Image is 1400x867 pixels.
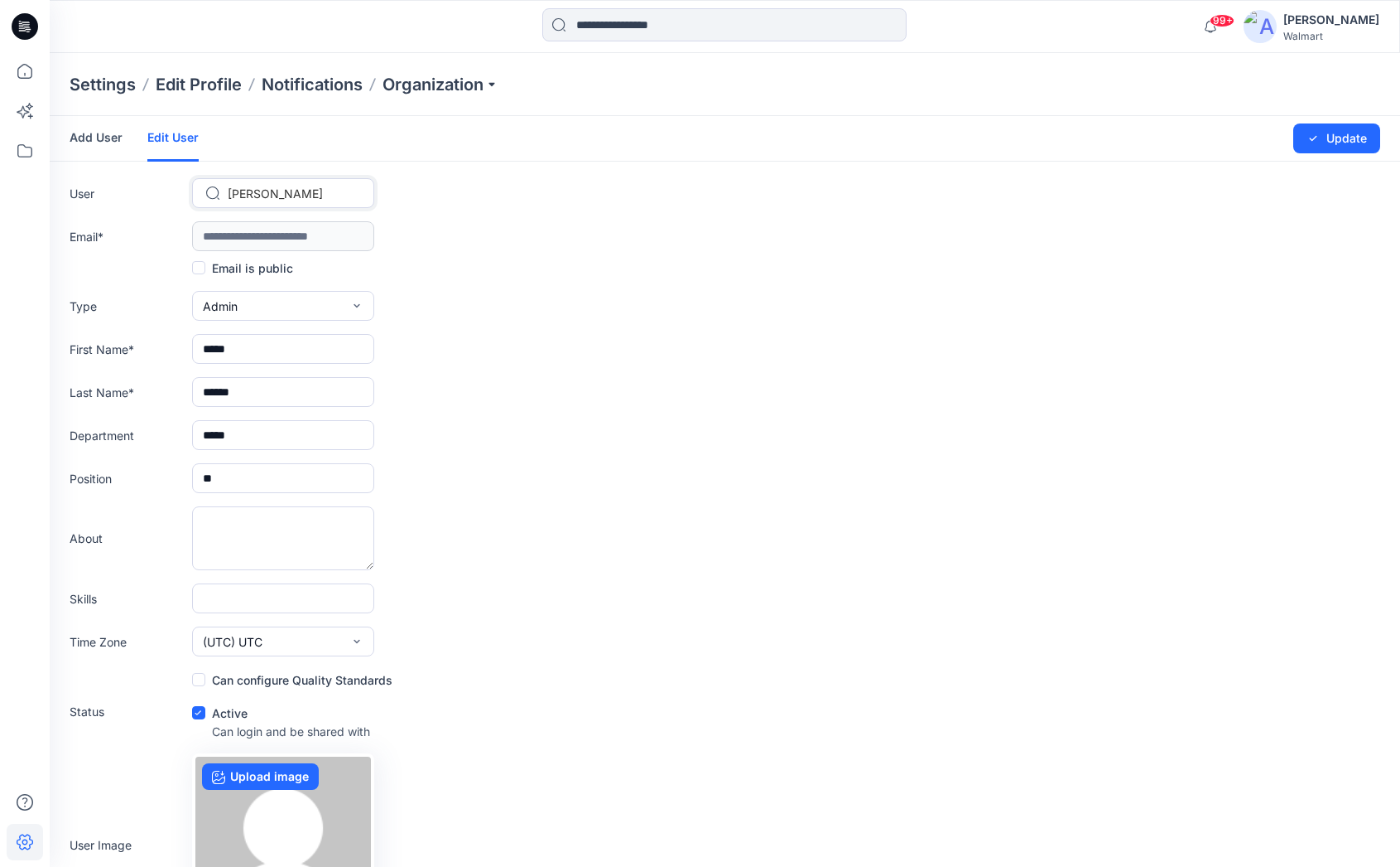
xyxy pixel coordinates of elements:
p: Can login and be shared with [212,723,370,740]
label: Type [70,298,185,315]
p: Settings [70,73,136,96]
label: Position [70,470,185,487]
label: Can configure Quality Standards [192,670,392,690]
a: Edit User [147,116,199,162]
label: About [70,530,185,547]
label: Last Name [70,384,185,401]
label: Email is public [192,258,293,278]
span: (UTC) UTC [203,633,262,651]
div: [PERSON_NAME] [1283,10,1379,30]
label: Skills [70,590,185,608]
label: Time Zone [70,633,185,651]
label: Active [192,703,248,723]
button: Update [1293,124,1380,153]
button: Admin [192,291,374,321]
label: User [70,185,185,202]
label: Email [70,228,185,245]
a: Edit Profile [156,73,242,96]
button: (UTC) UTC [192,627,374,656]
span: Admin [203,298,238,315]
img: avatar [1244,10,1277,43]
label: Upload image [202,763,319,790]
label: First Name [70,341,185,358]
label: Status [70,703,185,720]
div: Walmart [1283,30,1379,42]
span: 99+ [1210,14,1234,27]
a: Notifications [262,73,363,96]
label: User Image [70,836,185,854]
a: Add User [70,116,123,159]
label: Department [70,427,185,444]
div: Active [192,703,370,723]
